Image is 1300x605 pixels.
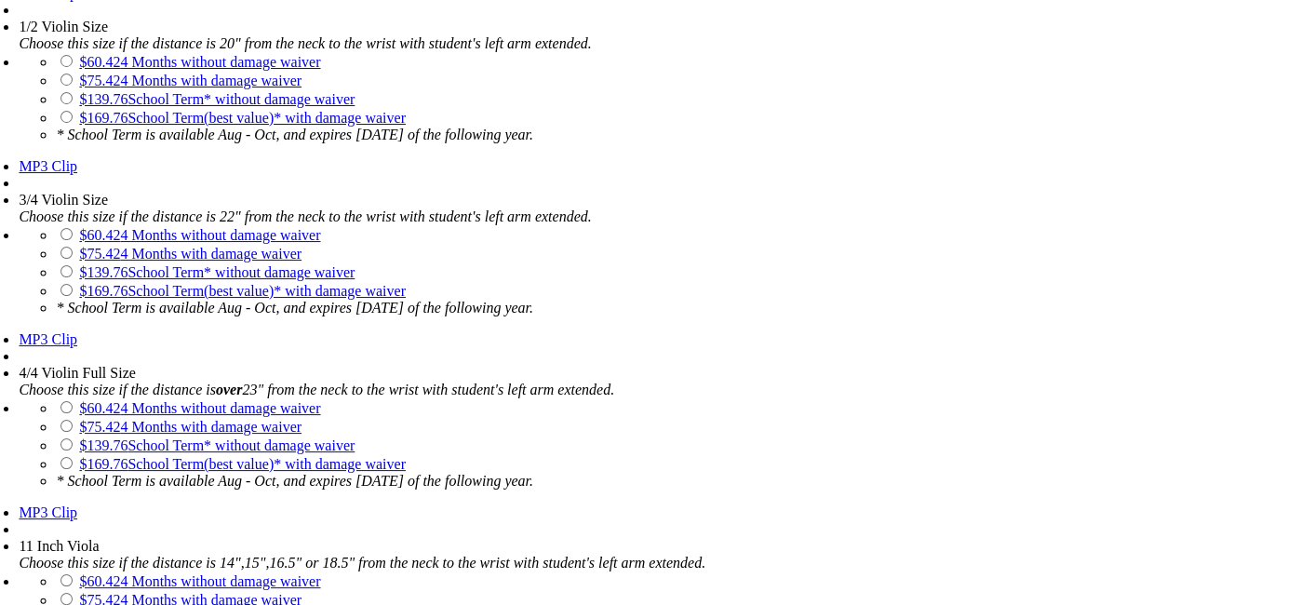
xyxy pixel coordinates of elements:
em: * School Term is available Aug - Oct, and expires [DATE] of the following year. [56,127,533,142]
em: * School Term is available Aug - Oct, and expires [DATE] of the following year. [56,473,533,489]
em: * School Term is available Aug - Oct, and expires [DATE] of the following year. [56,300,533,316]
a: MP3 Clip [19,331,77,347]
span: $75.42 [79,73,120,88]
span: $139.76 [79,264,127,280]
span: $60.42 [79,54,120,70]
a: $60.424 Months without damage waiver [79,227,320,243]
span: $169.76 [79,110,127,126]
span: $139.76 [79,437,127,453]
div: 4/4 Violin Full Size [19,365,1114,382]
a: $75.424 Months with damage waiver [79,246,302,262]
a: $75.424 Months with damage waiver [79,419,302,435]
a: $60.424 Months without damage waiver [79,400,320,416]
div: 3/4 Violin Size [19,192,1114,208]
a: $139.76School Term* without damage waiver [79,91,355,107]
a: $169.76School Term(best value)* with damage waiver [79,456,406,472]
span: $75.42 [79,419,120,435]
span: $169.76 [79,456,127,472]
strong: over [216,382,242,397]
a: $60.424 Months without damage waiver [79,573,320,589]
a: $139.76School Term* without damage waiver [79,437,355,453]
a: $60.424 Months without damage waiver [79,54,320,70]
a: MP3 Clip [19,504,77,520]
div: 1/2 Violin Size [19,19,1114,35]
a: $169.76School Term(best value)* with damage waiver [79,110,406,126]
span: $139.76 [79,91,127,107]
em: Choose this size if the distance is 14",15",16.5" or 18.5" from the neck to the wrist with studen... [19,555,705,571]
a: $75.424 Months with damage waiver [79,73,302,88]
span: $60.42 [79,400,120,416]
a: $169.76School Term(best value)* with damage waiver [79,283,406,299]
a: MP3 Clip [19,158,77,174]
a: $139.76School Term* without damage waiver [79,264,355,280]
span: $169.76 [79,283,127,299]
span: $60.42 [79,227,120,243]
div: 11 Inch Viola [19,538,1114,555]
span: $75.42 [79,246,120,262]
em: Choose this size if the distance is 23" from the neck to the wrist with student's left arm extended. [19,382,614,397]
em: Choose this size if the distance is 22" from the neck to the wrist with student's left arm extended. [19,208,591,224]
em: Choose this size if the distance is 20" from the neck to the wrist with student's left arm extended. [19,35,591,51]
span: $60.42 [79,573,120,589]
